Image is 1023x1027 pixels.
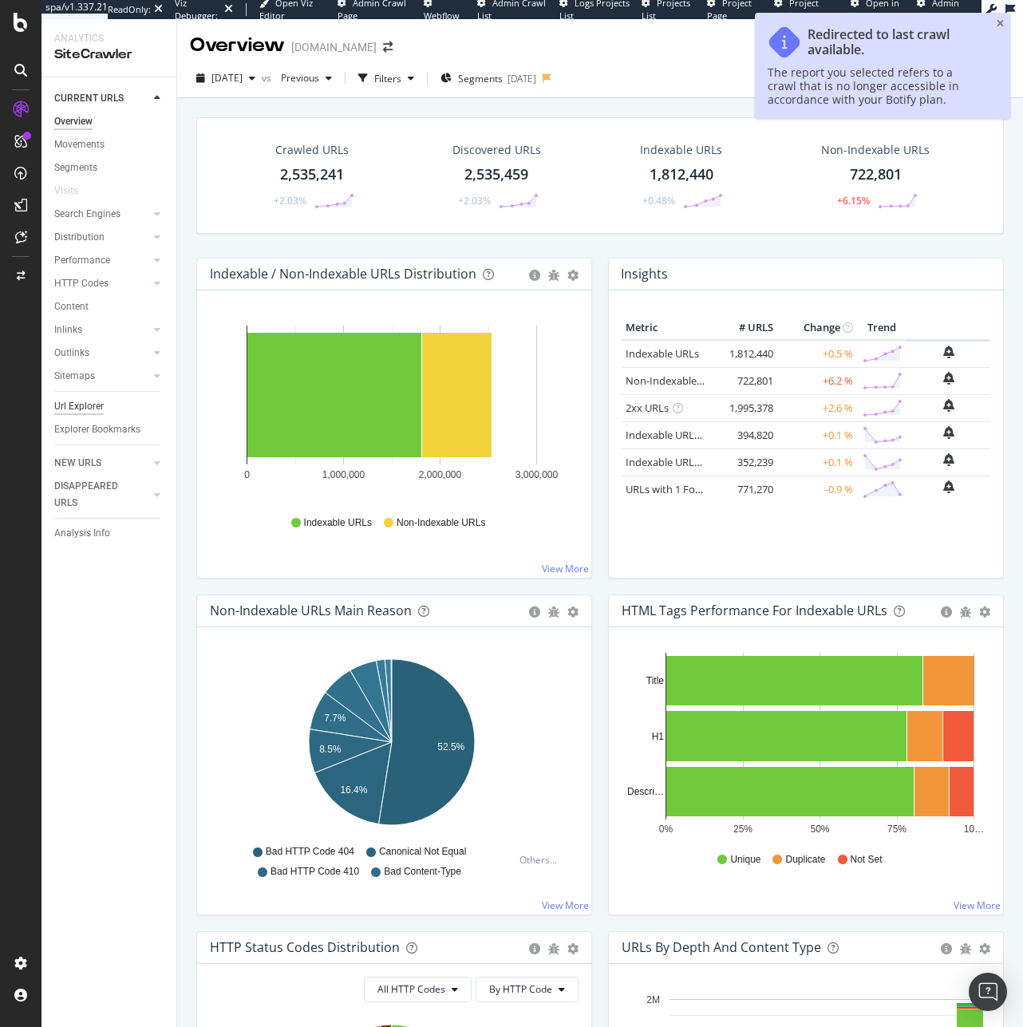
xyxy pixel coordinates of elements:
[713,421,777,448] td: 394,820
[379,845,466,859] span: Canonical Not Equal
[627,786,664,797] text: Descri…
[291,39,377,55] div: [DOMAIN_NAME]
[54,136,165,153] a: Movements
[969,973,1007,1011] div: Open Intercom Messenger
[730,853,760,867] span: Unique
[777,421,857,448] td: +0.1 %
[211,71,243,85] span: 2025 Jun. 25th
[434,65,543,91] button: Segments[DATE]
[54,206,120,223] div: Search Engines
[54,45,164,64] div: SiteCrawler
[210,316,573,501] svg: A chart.
[54,368,95,385] div: Sitemaps
[210,653,573,838] svg: A chart.
[733,824,752,835] text: 25%
[713,316,777,340] th: # URLS
[979,943,990,954] div: gear
[54,421,165,438] a: Explorer Bookmarks
[424,10,460,22] span: Webflow
[943,399,954,412] div: bell-plus
[54,206,149,223] a: Search Engines
[777,340,857,368] td: +0.5 %
[567,606,579,618] div: gear
[54,160,165,176] a: Segments
[713,367,777,394] td: 722,801
[54,478,149,512] a: DISAPPEARED URLS
[659,824,673,835] text: 0%
[458,72,503,85] span: Segments
[54,183,78,199] div: Visits
[529,606,540,618] div: circle-info
[275,65,338,91] button: Previous
[567,270,579,281] div: gear
[419,469,462,480] text: 2,000,000
[54,229,149,246] a: Distribution
[652,731,665,742] text: H1
[777,394,857,421] td: +2.6 %
[621,263,668,285] h4: Insights
[324,713,346,724] text: 7.7%
[54,252,110,269] div: Performance
[54,136,105,153] div: Movements
[54,229,105,246] div: Distribution
[190,32,285,59] div: Overview
[304,516,372,530] span: Indexable URLs
[713,340,777,368] td: 1,812,440
[280,164,344,185] div: 2,535,241
[262,71,275,85] span: vs
[954,899,1001,912] a: View More
[548,943,559,954] div: bug
[626,373,723,388] a: Non-Indexable URLs
[960,943,971,954] div: bug
[640,142,722,158] div: Indexable URLs
[519,853,564,867] div: Others...
[210,266,476,282] div: Indexable / Non-Indexable URLs Distribution
[54,32,164,45] div: Analytics
[943,372,954,385] div: bell-plus
[352,65,421,91] button: Filters
[941,943,952,954] div: circle-info
[54,421,140,438] div: Explorer Bookmarks
[548,270,559,281] div: bug
[542,562,589,575] a: View More
[964,824,984,835] text: 10…
[54,345,89,361] div: Outlinks
[626,482,743,496] a: URLs with 1 Follow Inlink
[377,982,445,996] span: All HTTP Codes
[979,606,990,618] div: gear
[768,65,982,106] div: The report you selected refers to a crawl that is no longer accessible in accordance with your Bo...
[943,346,954,358] div: bell-plus
[850,164,902,185] div: 722,801
[54,322,149,338] a: Inlinks
[508,72,536,85] div: [DATE]
[397,516,485,530] span: Non-Indexable URLs
[622,653,985,838] div: A chart.
[244,469,250,480] text: 0
[626,428,759,442] a: Indexable URLs with Bad H1
[476,977,579,1002] button: By HTTP Code
[529,943,540,954] div: circle-info
[54,455,149,472] a: NEW URLS
[785,853,825,867] span: Duplicate
[943,453,954,466] div: bell-plus
[713,448,777,476] td: 352,239
[887,824,906,835] text: 75%
[458,194,491,207] div: +2.03%
[642,194,675,207] div: +0.48%
[54,455,101,472] div: NEW URLS
[54,90,149,107] a: CURRENT URLS
[529,270,540,281] div: circle-info
[210,939,400,955] div: HTTP Status Codes Distribution
[340,784,367,796] text: 16.4%
[364,977,472,1002] button: All HTTP Codes
[274,194,306,207] div: +2.03%
[626,346,699,361] a: Indexable URLs
[54,113,93,130] div: Overview
[54,252,149,269] a: Performance
[374,72,401,85] div: Filters
[646,994,660,1005] text: 2M
[108,3,151,16] div: ReadOnly:
[777,367,857,394] td: +6.2 %
[489,982,552,996] span: By HTTP Code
